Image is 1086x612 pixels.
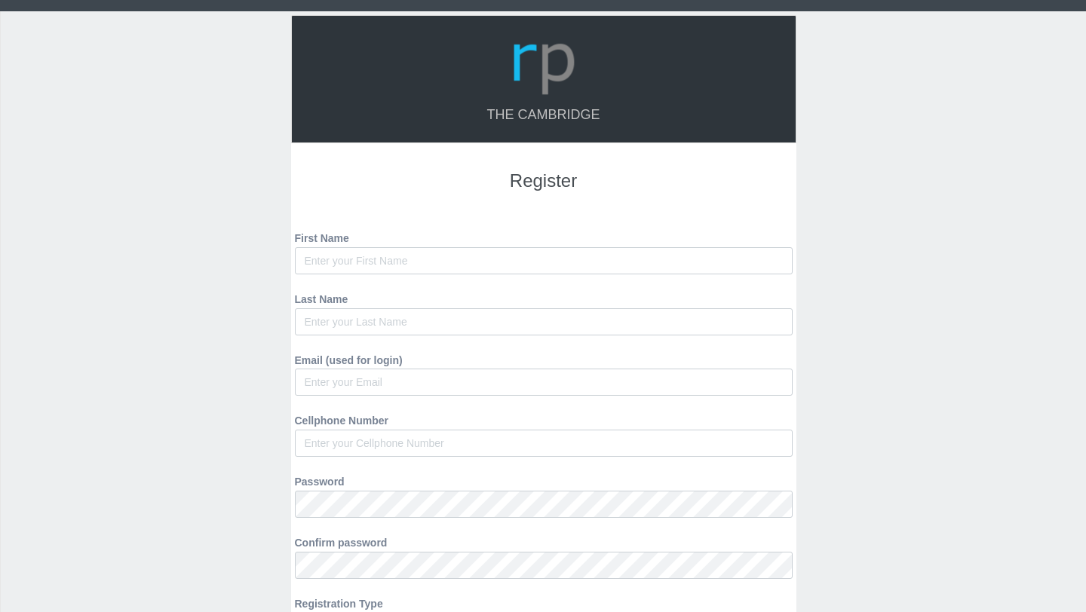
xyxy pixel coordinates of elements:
[295,247,793,274] input: Enter your First Name
[295,347,403,369] label: Email (used for login)
[295,286,348,308] label: Last Name
[295,225,349,247] label: First Name
[295,529,388,552] label: Confirm password
[307,108,781,123] h4: The Cambridge
[295,369,793,396] input: Enter your Email
[306,171,781,191] h3: Register
[295,468,345,491] label: Password
[295,308,793,335] input: Enter your Last Name
[295,430,793,457] input: Enter your Cellphone Number
[508,27,580,99] img: Logo
[295,407,388,430] label: Cellphone Number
